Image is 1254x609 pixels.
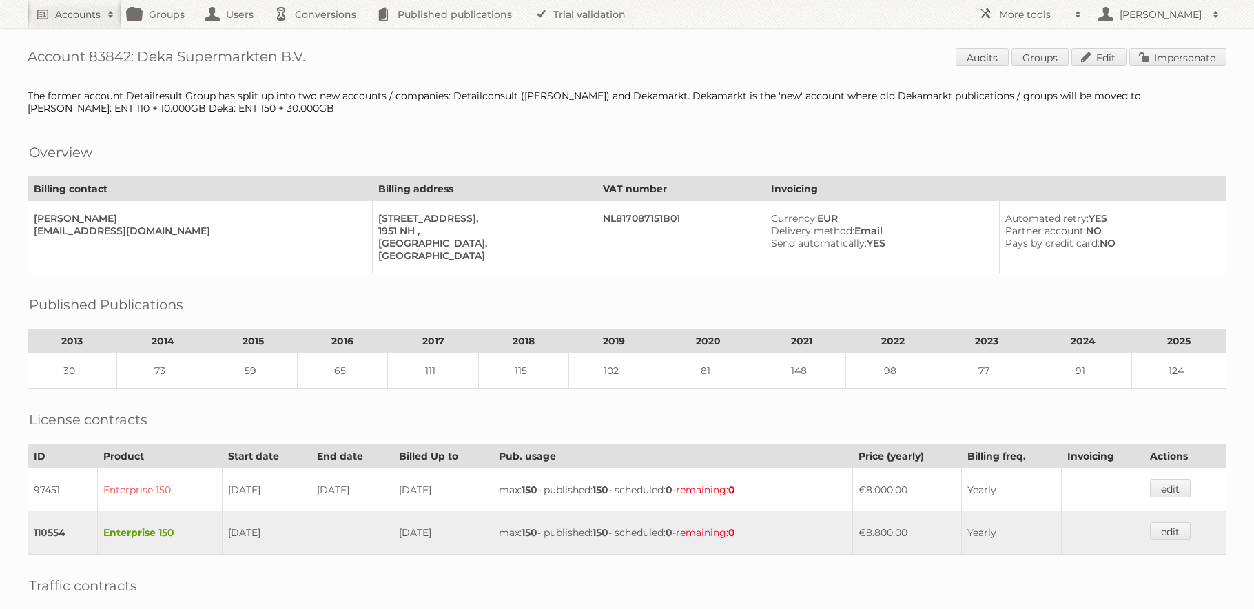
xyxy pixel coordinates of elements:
td: max: - published: - scheduled: - [493,511,852,555]
div: YES [1005,212,1215,225]
span: Pays by credit card: [1005,237,1100,249]
div: [GEOGRAPHIC_DATA] [378,249,586,262]
td: 124 [1132,353,1226,389]
div: NO [1005,225,1215,237]
h1: Account 83842: Deka Supermarkten B.V. [28,48,1226,69]
strong: 0 [728,484,735,496]
td: 98 [845,353,940,389]
th: 2016 [298,329,388,353]
td: 81 [659,353,757,389]
div: The former account Detailresult Group has split up into two new accounts / companies: Detailconsu... [28,90,1226,114]
th: Product [97,444,222,468]
td: 97451 [28,468,98,512]
span: Send automatically: [771,237,867,249]
th: Price (yearly) [852,444,962,468]
h2: Traffic contracts [29,575,137,596]
th: 2021 [757,329,846,353]
th: 2015 [209,329,298,353]
h2: License contracts [29,409,147,430]
div: 1951 NH , [378,225,586,237]
th: Billing contact [28,177,373,201]
td: 110554 [28,511,98,555]
td: 59 [209,353,298,389]
td: max: - published: - scheduled: - [493,468,852,512]
strong: 0 [666,484,672,496]
td: [DATE] [393,511,493,555]
a: Edit [1071,48,1127,66]
td: 65 [298,353,388,389]
td: €8.000,00 [852,468,962,512]
h2: Overview [29,142,92,163]
strong: 0 [728,526,735,539]
th: Billing freq. [962,444,1061,468]
td: [DATE] [311,468,393,512]
h2: More tools [999,8,1068,21]
div: [GEOGRAPHIC_DATA], [378,237,586,249]
th: End date [311,444,393,468]
th: 2018 [478,329,568,353]
td: 91 [1034,353,1132,389]
th: 2014 [116,329,209,353]
th: Billed Up to [393,444,493,468]
th: Pub. usage [493,444,852,468]
th: Invoicing [1061,444,1144,468]
strong: 150 [593,526,608,539]
div: [STREET_ADDRESS], [378,212,586,225]
div: YES [771,237,988,249]
td: 115 [478,353,568,389]
h2: Published Publications [29,294,183,315]
td: 77 [940,353,1034,389]
strong: 150 [593,484,608,496]
th: 2022 [845,329,940,353]
th: Billing address [373,177,597,201]
a: Audits [956,48,1009,66]
th: 2013 [28,329,117,353]
td: €8.800,00 [852,511,962,555]
strong: 150 [522,484,537,496]
td: 73 [116,353,209,389]
td: Enterprise 150 [97,468,222,512]
th: Invoicing [765,177,1226,201]
span: remaining: [676,526,735,539]
th: 2017 [388,329,478,353]
span: Delivery method: [771,225,854,237]
td: NL817087151B01 [597,201,765,273]
div: EUR [771,212,988,225]
div: Email [771,225,988,237]
th: 2023 [940,329,1034,353]
h2: Accounts [55,8,101,21]
a: edit [1150,522,1191,540]
td: 111 [388,353,478,389]
td: Yearly [962,511,1061,555]
td: [DATE] [393,468,493,512]
td: Yearly [962,468,1061,512]
th: 2024 [1034,329,1132,353]
td: 30 [28,353,117,389]
a: Groups [1011,48,1069,66]
a: Impersonate [1129,48,1226,66]
h2: [PERSON_NAME] [1116,8,1206,21]
span: Partner account: [1005,225,1086,237]
td: [DATE] [222,468,311,512]
div: [EMAIL_ADDRESS][DOMAIN_NAME] [34,225,361,237]
div: NO [1005,237,1215,249]
span: Automated retry: [1005,212,1089,225]
td: 148 [757,353,846,389]
th: ID [28,444,98,468]
th: Actions [1144,444,1226,468]
th: 2019 [569,329,659,353]
th: 2025 [1132,329,1226,353]
td: [DATE] [222,511,311,555]
th: Start date [222,444,311,468]
strong: 0 [666,526,672,539]
strong: 150 [522,526,537,539]
th: 2020 [659,329,757,353]
td: Enterprise 150 [97,511,222,555]
a: edit [1150,479,1191,497]
span: Currency: [771,212,817,225]
td: 102 [569,353,659,389]
div: [PERSON_NAME] [34,212,361,225]
span: remaining: [676,484,735,496]
th: VAT number [597,177,765,201]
